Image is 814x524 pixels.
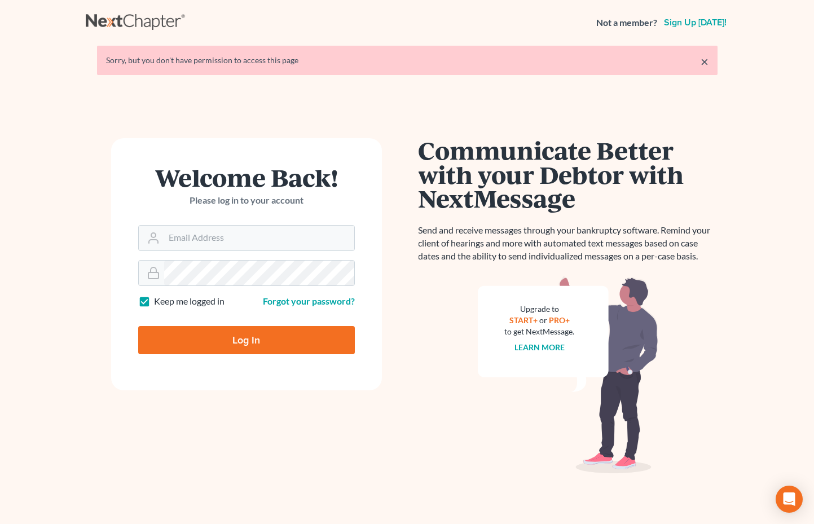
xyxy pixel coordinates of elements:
[263,296,355,306] a: Forgot your password?
[509,315,538,325] a: START+
[776,486,803,513] div: Open Intercom Messenger
[539,315,547,325] span: or
[138,194,355,207] p: Please log in to your account
[106,55,709,66] div: Sorry, but you don't have permission to access this page
[596,16,657,29] strong: Not a member?
[138,326,355,354] input: Log In
[505,303,575,315] div: Upgrade to
[419,224,718,263] p: Send and receive messages through your bankruptcy software. Remind your client of hearings and mo...
[549,315,570,325] a: PRO+
[138,165,355,190] h1: Welcome Back!
[701,55,709,68] a: ×
[478,276,658,474] img: nextmessage_bg-59042aed3d76b12b5cd301f8e5b87938c9018125f34e5fa2b7a6b67550977c72.svg
[505,326,575,337] div: to get NextMessage.
[662,18,729,27] a: Sign up [DATE]!
[164,226,354,250] input: Email Address
[419,138,718,210] h1: Communicate Better with your Debtor with NextMessage
[514,342,565,352] a: Learn more
[154,295,225,308] label: Keep me logged in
